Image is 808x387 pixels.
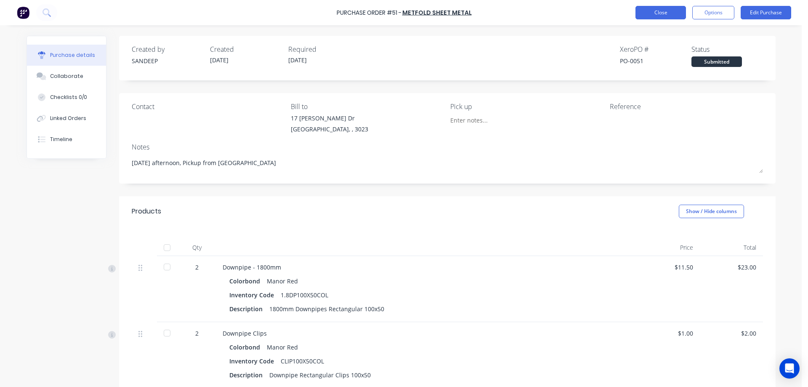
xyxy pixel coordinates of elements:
[337,8,401,17] div: Purchase Order #51 -
[132,56,203,65] div: SANDEEP
[643,263,693,272] div: $11.50
[50,136,72,143] div: Timeline
[229,303,269,315] div: Description
[132,154,763,173] textarea: [DATE] afternoon, Pickup from [GEOGRAPHIC_DATA]
[291,125,368,133] div: [GEOGRAPHIC_DATA], , 3023
[223,263,630,272] div: Downpipe - 1800mm
[281,289,328,301] div: 1.8DP100X50COL
[610,101,763,112] div: Reference
[50,115,86,122] div: Linked Orders
[229,289,281,301] div: Inventory Code
[402,8,472,17] a: METFOLD SHEET METAL
[450,101,603,112] div: Pick up
[779,358,800,379] div: Open Intercom Messenger
[620,56,691,65] div: PO-0051
[707,329,756,338] div: $2.00
[269,303,384,315] div: 1800mm Downpipes Rectangular 100x50
[27,66,106,87] button: Collaborate
[185,263,209,272] div: 2
[291,101,444,112] div: Bill to
[643,329,693,338] div: $1.00
[707,263,756,272] div: $23.00
[700,239,763,256] div: Total
[185,329,209,338] div: 2
[288,44,360,54] div: Required
[635,6,686,19] button: Close
[27,87,106,108] button: Checklists 0/0
[132,142,763,152] div: Notes
[620,44,691,54] div: Xero PO #
[210,44,282,54] div: Created
[178,239,216,256] div: Qty
[132,206,161,216] div: Products
[269,369,371,381] div: Downpipe Rectangular Clips 100x50
[229,341,263,353] div: Colorbond
[229,275,263,287] div: Colorbond
[267,275,298,287] div: Manor Red
[50,51,95,59] div: Purchase details
[691,56,742,67] div: Submitted
[450,114,527,126] input: Enter notes...
[27,45,106,66] button: Purchase details
[17,6,29,19] img: Factory
[132,44,203,54] div: Created by
[50,72,83,80] div: Collaborate
[229,355,281,367] div: Inventory Code
[223,329,630,338] div: Downpipe Clips
[291,114,368,123] div: 17 [PERSON_NAME] Dr
[741,6,791,19] button: Edit Purchase
[132,101,285,112] div: Contact
[637,239,700,256] div: Price
[692,6,734,19] button: Options
[50,93,87,101] div: Checklists 0/0
[27,108,106,129] button: Linked Orders
[691,44,763,54] div: Status
[267,341,298,353] div: Manor Red
[229,369,269,381] div: Description
[679,205,744,218] button: Show / Hide columns
[281,355,324,367] div: CLIP100X50COL
[27,129,106,150] button: Timeline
